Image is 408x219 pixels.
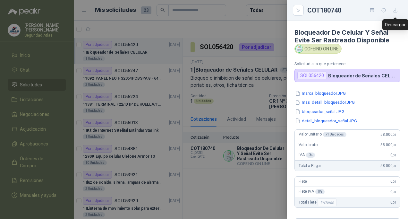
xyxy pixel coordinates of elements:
span: Valor bruto [299,143,317,147]
span: 0 [390,200,396,205]
div: COFEIND ON LINE [294,44,342,54]
span: 0 [390,179,396,184]
button: mas_detall_bloqueador.JPG [294,99,355,106]
div: 0 % [306,153,315,158]
span: ,00 [392,164,396,168]
img: Company Logo [296,45,303,52]
button: Close [294,6,302,14]
span: 0 [390,189,396,194]
p: Solicitud a la que pertenece [294,61,400,66]
span: IVA [299,153,315,158]
button: detall_bloqueador_señal.JPG [294,118,358,124]
div: COT180740 [307,5,400,15]
p: Bloqueador de Señales CELULAR [328,73,397,78]
span: ,00 [392,133,396,136]
span: Valor unitario [299,132,346,137]
span: Total Flete [299,198,338,206]
span: ,00 [392,190,396,194]
h4: Bloqueador De Celular Y Señal Evite Ser Rastreado Disponible [294,29,400,44]
span: Flete IVA [299,189,325,194]
span: 0 [390,153,396,157]
div: SOL056420 [297,72,327,79]
div: x 1 Unidades [323,132,346,137]
span: ,00 [392,180,396,183]
span: 58.000 [380,163,396,168]
span: ,00 [392,153,396,157]
span: Flete [299,179,307,184]
span: ,00 [392,201,396,204]
button: marca_bloqueador.JPG [294,90,346,97]
span: 58.000 [380,143,396,147]
span: 58.000 [380,132,396,137]
div: Incluido [318,198,337,206]
div: 0 % [315,189,325,194]
span: Total a Pagar [299,163,321,168]
button: bloqueador_señal.JPG [294,108,345,115]
span: ,00 [392,143,396,147]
